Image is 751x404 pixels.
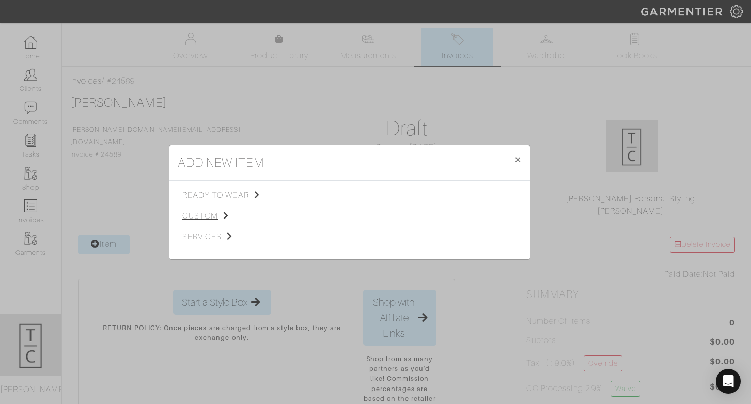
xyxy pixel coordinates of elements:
span: services [182,230,286,243]
span: × [514,152,522,166]
span: ready to wear [182,189,286,201]
div: Open Intercom Messenger [716,369,741,394]
h4: add new item [178,153,264,172]
span: custom [182,210,286,222]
